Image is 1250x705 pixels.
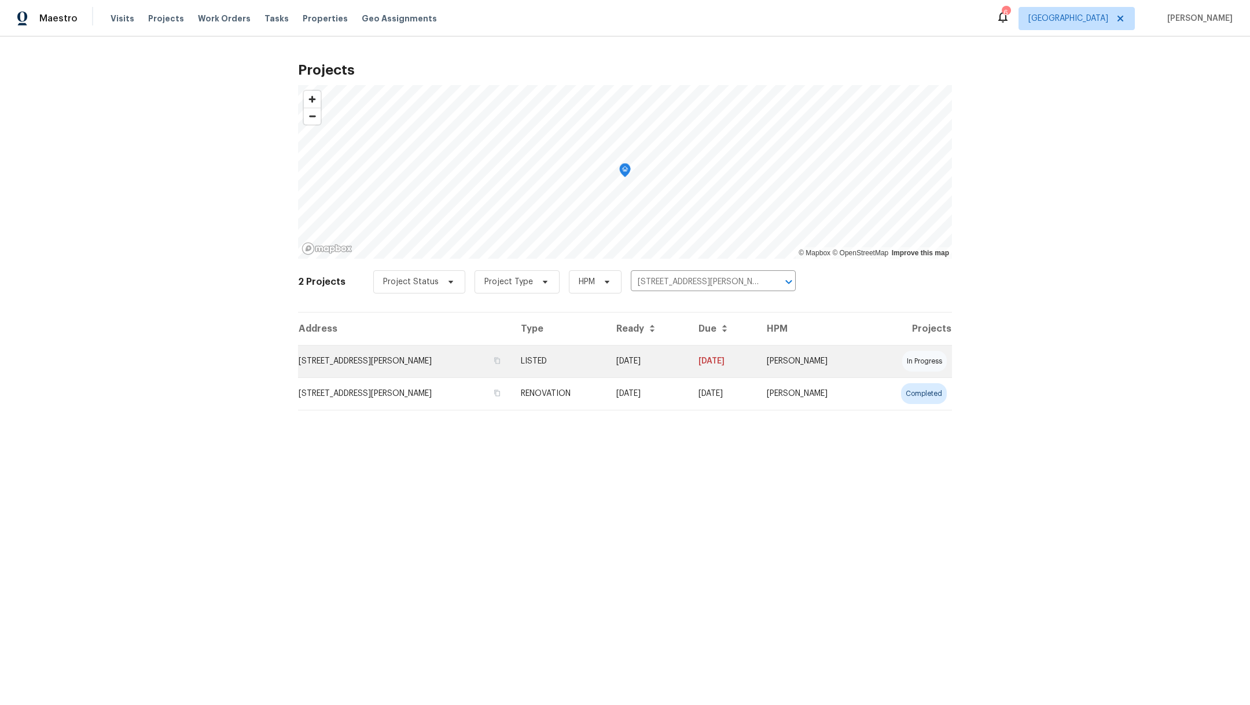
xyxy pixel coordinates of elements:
[304,108,321,124] button: Zoom out
[298,345,512,377] td: [STREET_ADDRESS][PERSON_NAME]
[492,355,502,366] button: Copy Address
[198,13,251,24] span: Work Orders
[631,273,763,291] input: Search projects
[1163,13,1233,24] span: [PERSON_NAME]
[512,377,606,410] td: RENOVATION
[902,351,947,372] div: in progress
[758,377,868,410] td: [PERSON_NAME]
[607,313,689,345] th: Ready
[781,274,797,290] button: Open
[362,13,437,24] span: Geo Assignments
[298,377,512,410] td: [STREET_ADDRESS][PERSON_NAME]
[492,388,502,398] button: Copy Address
[302,242,352,255] a: Mapbox homepage
[298,64,952,76] h2: Projects
[579,276,595,288] span: HPM
[607,377,689,410] td: Acq COE 2025-09-03T00:00:00.000Z
[264,14,289,23] span: Tasks
[868,313,952,345] th: Projects
[758,313,868,345] th: HPM
[689,313,758,345] th: Due
[39,13,78,24] span: Maestro
[1002,7,1010,19] div: 6
[298,85,952,259] canvas: Map
[1028,13,1108,24] span: [GEOGRAPHIC_DATA]
[303,13,348,24] span: Properties
[799,249,830,257] a: Mapbox
[619,163,631,181] div: Map marker
[832,249,888,257] a: OpenStreetMap
[148,13,184,24] span: Projects
[607,345,689,377] td: [DATE]
[689,345,758,377] td: [DATE]
[512,345,606,377] td: LISTED
[512,313,606,345] th: Type
[111,13,134,24] span: Visits
[383,276,439,288] span: Project Status
[484,276,533,288] span: Project Type
[892,249,949,257] a: Improve this map
[298,276,345,288] h2: 2 Projects
[689,377,758,410] td: [DATE]
[758,345,868,377] td: [PERSON_NAME]
[901,383,947,404] div: completed
[304,91,321,108] button: Zoom in
[298,313,512,345] th: Address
